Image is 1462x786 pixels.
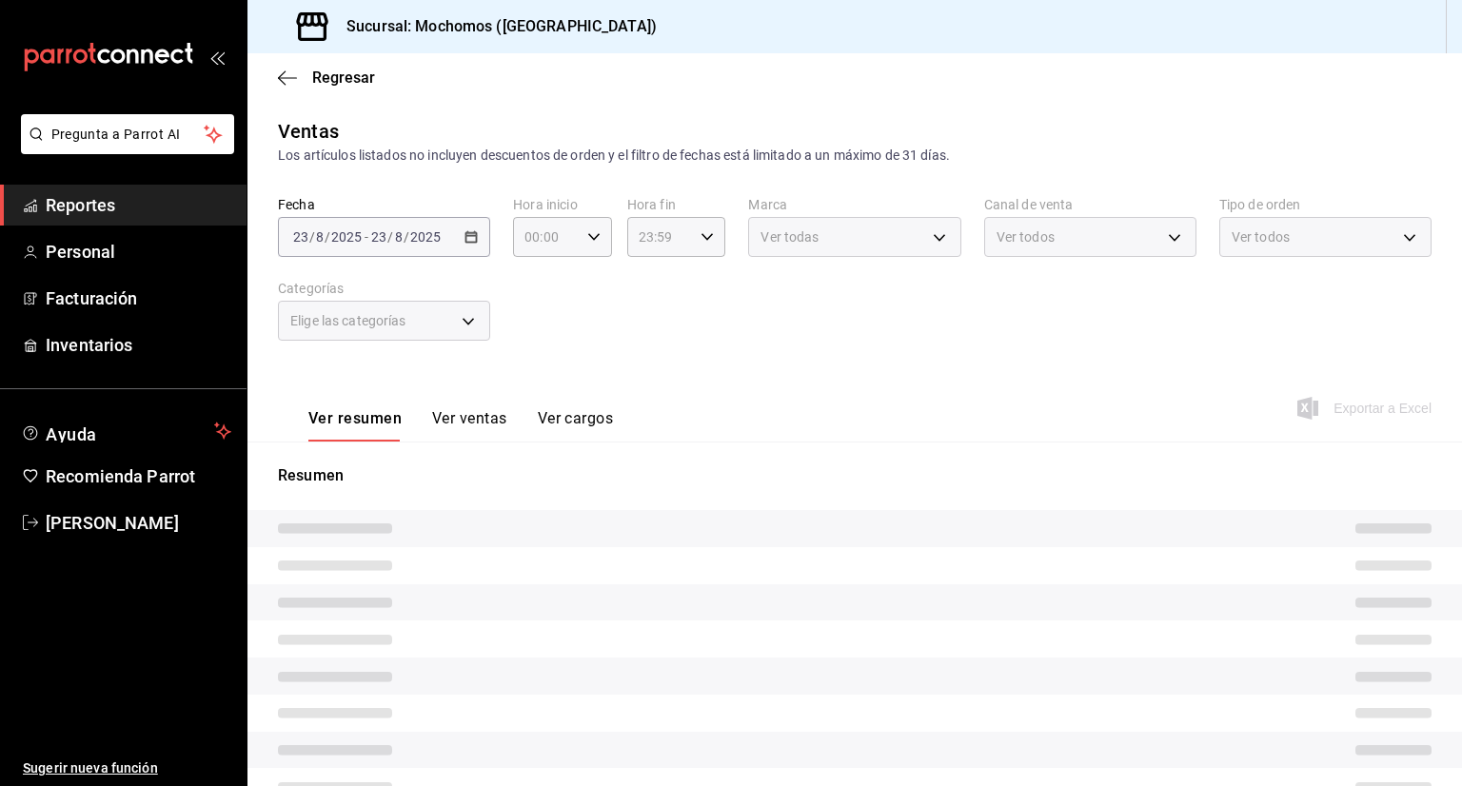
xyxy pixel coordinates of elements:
label: Canal de venta [984,198,1196,211]
span: / [325,229,330,245]
span: Facturación [46,285,231,311]
a: Pregunta a Parrot AI [13,138,234,158]
div: navigation tabs [308,409,613,442]
span: Reportes [46,192,231,218]
div: Los artículos listados no incluyen descuentos de orden y el filtro de fechas está limitado a un m... [278,146,1432,166]
button: Ver cargos [538,409,614,442]
p: Resumen [278,464,1432,487]
input: ---- [409,229,442,245]
input: ---- [330,229,363,245]
span: [PERSON_NAME] [46,510,231,536]
input: -- [315,229,325,245]
span: Personal [46,239,231,265]
div: Ventas [278,117,339,146]
label: Categorías [278,282,490,295]
span: Sugerir nueva función [23,758,231,778]
label: Hora fin [627,198,726,211]
label: Tipo de orden [1219,198,1432,211]
h3: Sucursal: Mochomos ([GEOGRAPHIC_DATA]) [331,15,657,38]
input: -- [292,229,309,245]
span: Ver todos [1232,227,1290,246]
label: Hora inicio [513,198,612,211]
span: - [365,229,368,245]
button: Regresar [278,69,375,87]
input: -- [370,229,387,245]
span: / [309,229,315,245]
span: Recomienda Parrot [46,463,231,489]
button: Pregunta a Parrot AI [21,114,234,154]
button: Ver ventas [432,409,507,442]
span: Ver todas [761,227,819,246]
span: / [387,229,393,245]
label: Fecha [278,198,490,211]
input: -- [394,229,404,245]
span: Pregunta a Parrot AI [51,125,205,145]
span: / [404,229,409,245]
span: Ver todos [997,227,1055,246]
span: Regresar [312,69,375,87]
span: Ayuda [46,420,207,442]
span: Inventarios [46,332,231,358]
span: Elige las categorías [290,311,406,330]
label: Marca [748,198,960,211]
button: Ver resumen [308,409,402,442]
button: open_drawer_menu [209,49,225,65]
